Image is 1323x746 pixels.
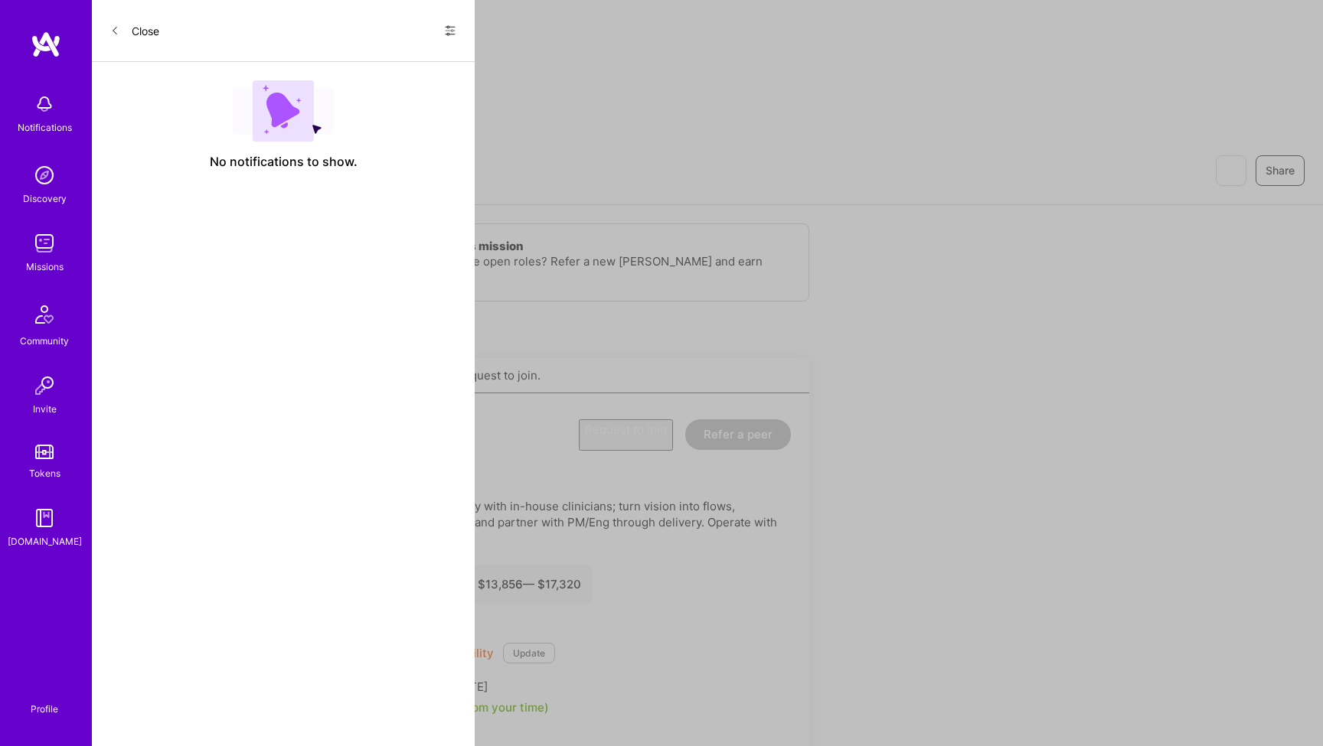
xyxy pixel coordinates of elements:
div: Invite [33,401,57,417]
div: Profile [31,701,58,715]
div: Community [20,333,69,349]
button: Close [110,18,159,43]
img: empty [233,80,334,142]
img: guide book [29,503,60,533]
div: Discovery [23,191,67,207]
div: Missions [26,259,64,275]
div: Notifications [18,119,72,135]
img: logo [31,31,61,58]
img: bell [29,89,60,119]
img: Invite [29,370,60,401]
img: tokens [35,445,54,459]
div: [DOMAIN_NAME] [8,533,82,549]
img: Community [26,296,63,333]
a: Profile [25,685,64,715]
span: No notifications to show. [210,154,358,170]
img: teamwork [29,228,60,259]
div: Tokens [29,465,60,481]
img: discovery [29,160,60,191]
